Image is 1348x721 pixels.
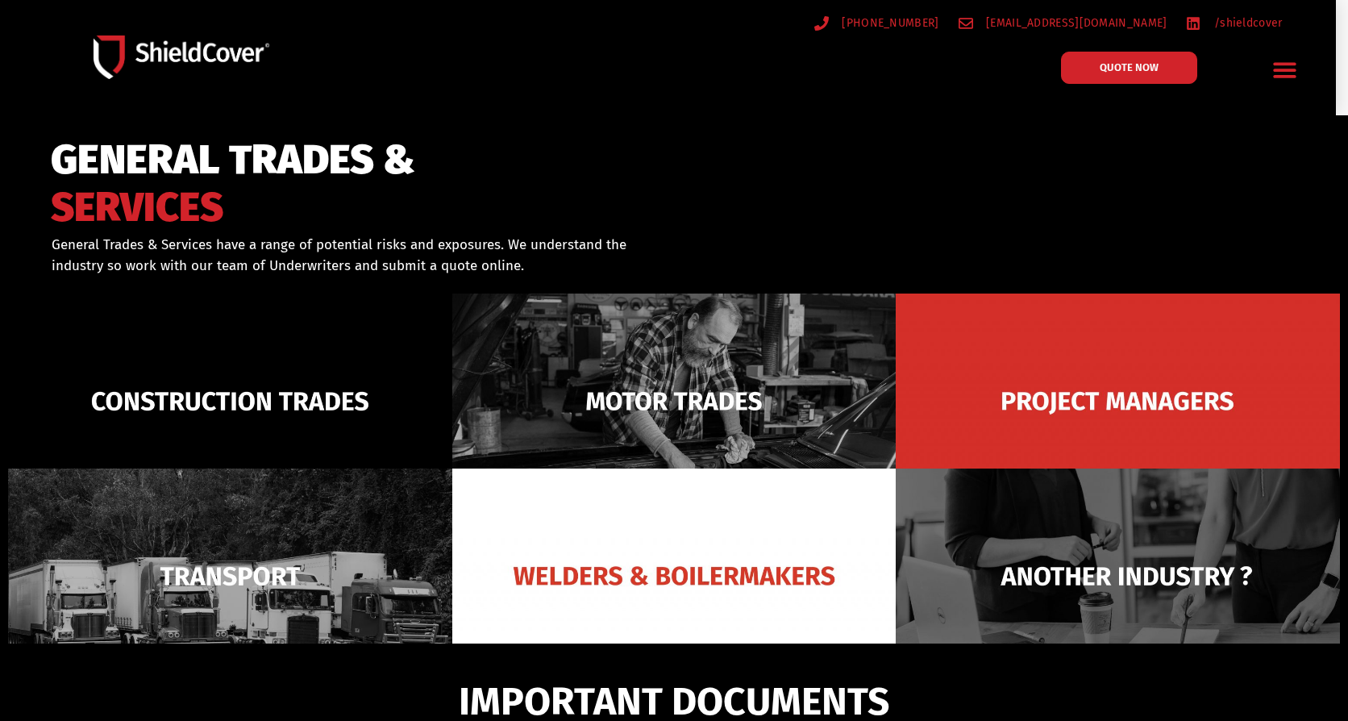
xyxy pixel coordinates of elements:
[459,686,889,717] span: IMPORTANT DOCUMENTS
[982,13,1167,33] span: [EMAIL_ADDRESS][DOMAIN_NAME]
[94,35,269,78] img: Shield-Cover-Underwriting-Australia-logo-full
[1210,13,1283,33] span: /shieldcover
[1061,52,1197,84] a: QUOTE NOW
[814,13,939,33] a: [PHONE_NUMBER]
[51,144,415,177] span: GENERAL TRADES &
[1266,51,1304,89] div: Menu Toggle
[959,13,1167,33] a: [EMAIL_ADDRESS][DOMAIN_NAME]
[1186,13,1282,33] a: /shieldcover
[1100,62,1159,73] span: QUOTE NOW
[838,13,938,33] span: [PHONE_NUMBER]
[1032,145,1348,721] iframe: LiveChat chat widget
[52,235,653,276] p: General Trades & Services have a range of potential risks and exposures. We understand the indust...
